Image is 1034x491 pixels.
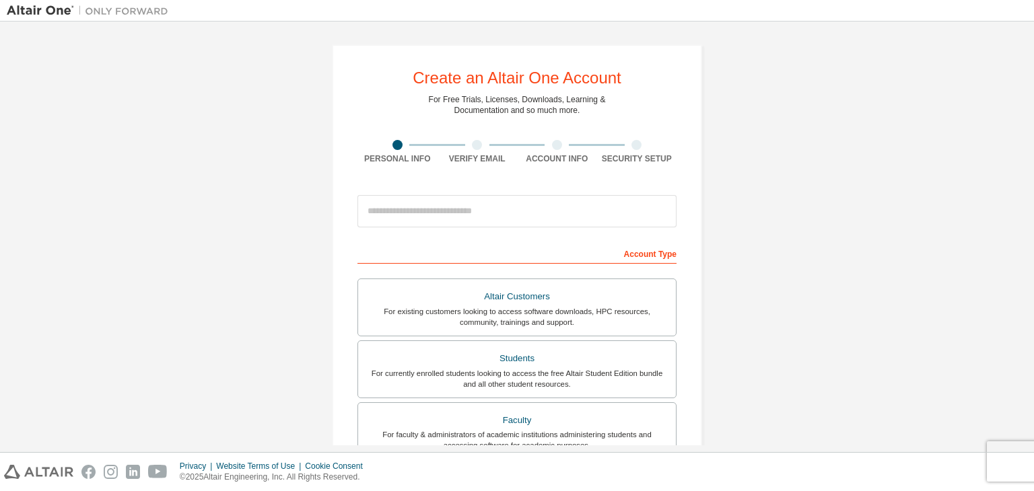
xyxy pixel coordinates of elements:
[413,70,621,86] div: Create an Altair One Account
[104,465,118,479] img: instagram.svg
[366,411,668,430] div: Faculty
[366,429,668,451] div: For faculty & administrators of academic institutions administering students and accessing softwa...
[7,4,175,17] img: Altair One
[366,287,668,306] div: Altair Customers
[4,465,73,479] img: altair_logo.svg
[366,306,668,328] div: For existing customers looking to access software downloads, HPC resources, community, trainings ...
[180,461,216,471] div: Privacy
[305,461,370,471] div: Cookie Consent
[126,465,140,479] img: linkedin.svg
[357,153,438,164] div: Personal Info
[597,153,677,164] div: Security Setup
[216,461,305,471] div: Website Terms of Use
[438,153,518,164] div: Verify Email
[429,94,606,116] div: For Free Trials, Licenses, Downloads, Learning & Documentation and so much more.
[517,153,597,164] div: Account Info
[366,349,668,368] div: Students
[180,471,371,483] p: © 2025 Altair Engineering, Inc. All Rights Reserved.
[81,465,96,479] img: facebook.svg
[148,465,168,479] img: youtube.svg
[366,368,668,389] div: For currently enrolled students looking to access the free Altair Student Edition bundle and all ...
[357,242,677,264] div: Account Type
